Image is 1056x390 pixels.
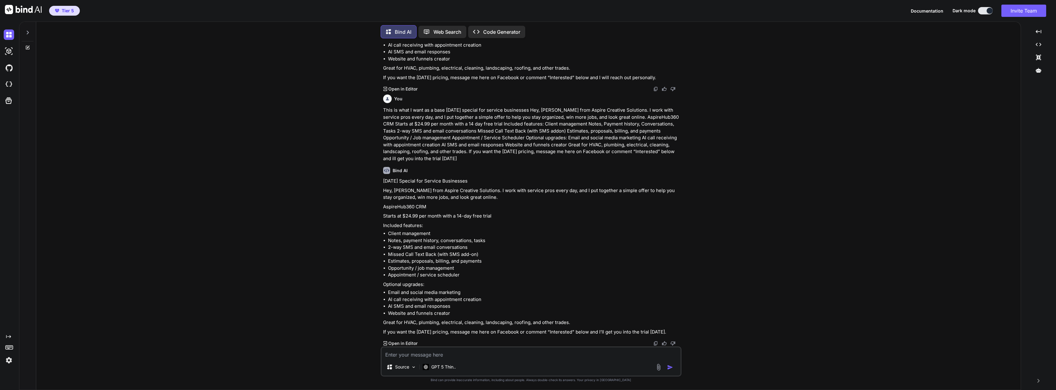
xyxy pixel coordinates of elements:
[433,28,461,36] p: Web Search
[388,86,417,92] p: Open in Editor
[395,28,411,36] p: Bind AI
[393,168,408,174] h6: Bind AI
[383,187,680,201] p: Hey, [PERSON_NAME] from Aspire Creative Solutions. I work with service pros every day, and I put ...
[383,74,680,81] p: If you want the [DATE] pricing, message me here on Facebook or comment “Interested” below and I w...
[388,272,680,279] li: Appointment / service scheduler
[388,296,680,303] li: AI call receiving with appointment creation
[383,222,680,229] p: Included features:
[388,340,417,346] p: Open in Editor
[388,244,680,251] li: 2-way SMS and email conversations
[667,364,673,370] img: icon
[655,364,662,371] img: attachment
[383,213,680,220] p: Starts at $24.99 per month with a 14-day free trial
[953,8,976,14] span: Dark mode
[662,87,667,91] img: like
[383,281,680,288] p: Optional upgrades:
[911,8,943,14] button: Documentation
[670,341,675,346] img: dislike
[4,46,14,56] img: darkAi-studio
[4,355,14,365] img: settings
[395,364,409,370] p: Source
[383,107,680,162] p: This is what I want as a base [DATE] special for service businesses Hey, [PERSON_NAME] from Aspir...
[388,265,680,272] li: Opportunity / job management
[4,29,14,40] img: darkChat
[394,96,402,102] h6: You
[4,63,14,73] img: githubDark
[388,310,680,317] li: Website and funnels creator
[5,5,42,14] img: Bind AI
[4,79,14,90] img: cloudideIcon
[483,28,520,36] p: Code Generator
[653,341,658,346] img: copy
[381,378,681,382] p: Bind can provide inaccurate information, including about people. Always double-check its answers....
[383,65,680,72] p: Great for HVAC, plumbing, electrical, cleaning, landscaping, roofing, and other trades.
[670,87,675,91] img: dislike
[388,42,680,49] li: AI call receiving with appointment creation
[411,365,416,370] img: Pick Models
[653,87,658,91] img: copy
[662,341,667,346] img: like
[388,56,680,63] li: Website and funnels creator
[383,319,680,326] p: Great for HVAC, plumbing, electrical, cleaning, landscaping, roofing, and other trades.
[388,48,680,56] li: AI SMS and email responses
[49,6,80,16] button: premiumTier 5
[62,8,74,14] span: Tier 5
[388,237,680,244] li: Notes, payment history, conversations, tasks
[383,178,680,185] p: [DATE] Special for Service Businesses
[55,9,59,13] img: premium
[431,364,456,370] p: GPT 5 Thin..
[423,364,429,370] img: GPT 5 Thinking High
[388,258,680,265] li: Estimates, proposals, billing, and payments
[388,251,680,258] li: Missed Call Text Back (with SMS add-on)
[388,289,680,296] li: Email and social media marketing
[388,230,680,237] li: Client management
[383,329,680,336] p: If you want the [DATE] pricing, message me here on Facebook or comment “Interested” below and I’l...
[383,203,680,210] p: AspireHub360 CRM
[1001,5,1046,17] button: Invite Team
[388,303,680,310] li: AI SMS and email responses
